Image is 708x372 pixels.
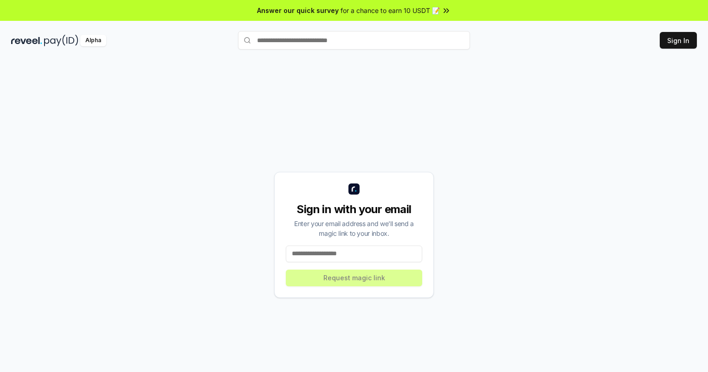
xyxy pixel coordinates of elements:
img: logo_small [348,183,360,195]
span: for a chance to earn 10 USDT 📝 [341,6,440,15]
span: Answer our quick survey [257,6,339,15]
img: reveel_dark [11,35,42,46]
div: Alpha [80,35,106,46]
img: pay_id [44,35,78,46]
div: Enter your email address and we’ll send a magic link to your inbox. [286,219,422,238]
button: Sign In [660,32,697,49]
div: Sign in with your email [286,202,422,217]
